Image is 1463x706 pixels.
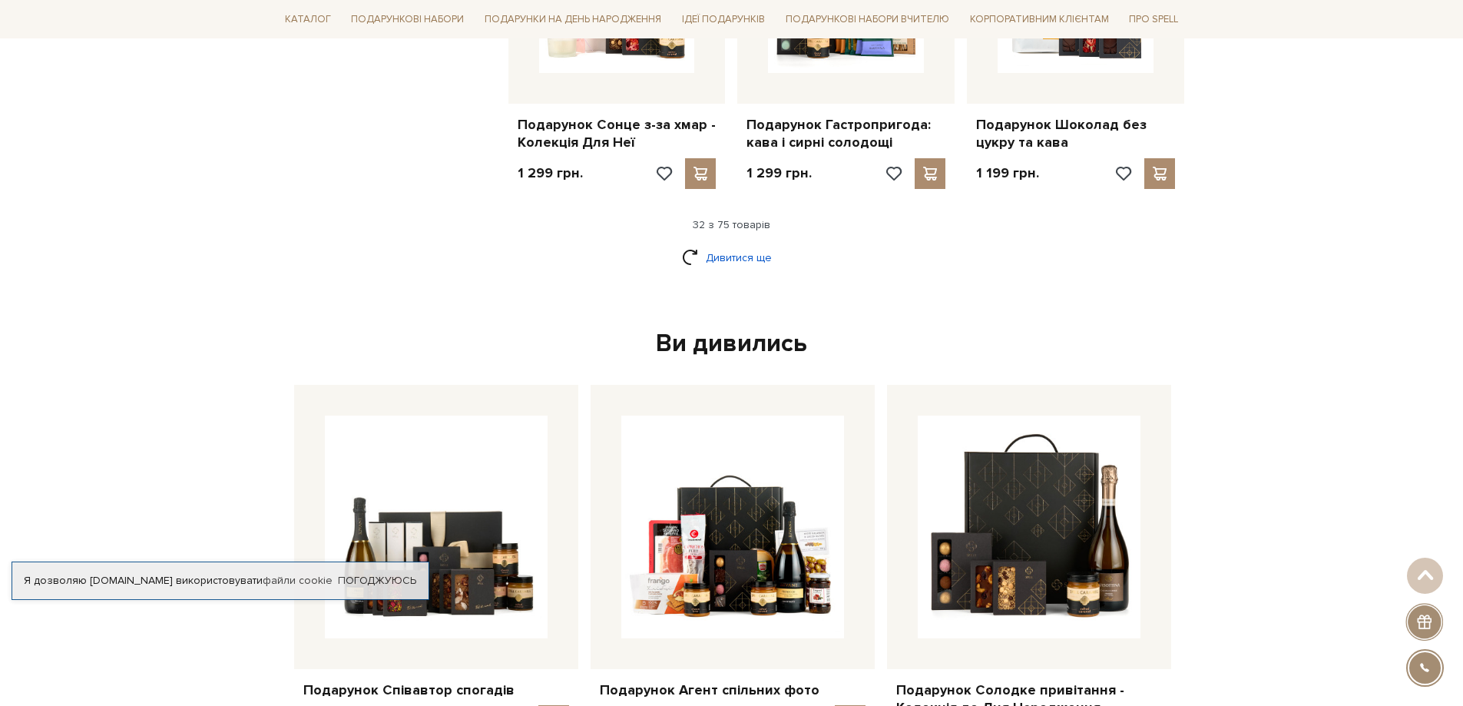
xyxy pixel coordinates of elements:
a: Подарунок Сонце з-за хмар - Колекція Для Неї [518,116,717,152]
p: 1 299 грн. [746,164,812,182]
a: Подарункові набори [345,8,470,31]
a: Подарункові набори Вчителю [779,6,955,32]
a: Корпоративним клієнтам [964,8,1115,31]
a: Подарунок Шоколад без цукру та кава [976,116,1175,152]
a: Ідеї подарунків [676,8,771,31]
a: Подарунок Агент спільних фото [600,681,866,699]
div: Ви дивились [288,328,1176,360]
a: Погоджуюсь [338,574,416,588]
div: 32 з 75 товарів [273,218,1191,232]
p: 1 299 грн. [518,164,583,182]
a: Подарунки на День народження [478,8,667,31]
a: Каталог [279,8,337,31]
a: Про Spell [1123,8,1184,31]
a: Подарунок Співавтор спогадів [303,681,569,699]
a: Подарунок Гастропригода: кава і сирні солодощі [746,116,945,152]
p: 1 199 грн. [976,164,1039,182]
a: файли cookie [263,574,333,587]
a: Дивитися ще [682,244,782,271]
div: Я дозволяю [DOMAIN_NAME] використовувати [12,574,429,588]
